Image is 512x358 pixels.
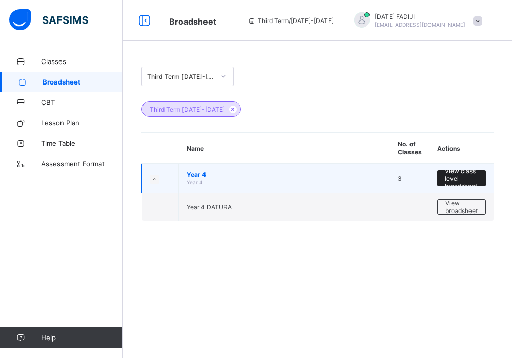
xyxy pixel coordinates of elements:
a: View class level broadsheet [437,170,486,178]
span: session/term information [248,17,334,25]
div: SUNDAYFADIJI [344,12,487,29]
span: Broadsheet [169,16,216,27]
th: No. of Classes [390,133,429,164]
span: Broadsheet [43,78,123,86]
a: View broadsheet [437,199,486,207]
span: Lesson Plan [41,119,123,127]
span: 3 [398,175,402,182]
span: CBT [41,98,123,107]
span: View broadsheet [445,199,478,215]
div: Third Term [DATE]-[DATE] [147,73,215,80]
span: Third Term [DATE]-[DATE] [150,106,225,113]
img: safsims [9,9,88,31]
span: Time Table [41,139,123,148]
th: Actions [429,133,494,164]
span: Help [41,333,122,342]
span: [DATE] FADIJI [375,13,465,20]
span: Year 4 [187,179,202,185]
span: Assessment Format [41,160,123,168]
span: Classes [41,57,123,66]
span: [EMAIL_ADDRESS][DOMAIN_NAME] [375,22,465,28]
span: View class level broadsheet [445,167,478,190]
th: Name [179,133,390,164]
span: Year 4 DATURA [187,203,232,211]
span: Year 4 [187,171,382,178]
